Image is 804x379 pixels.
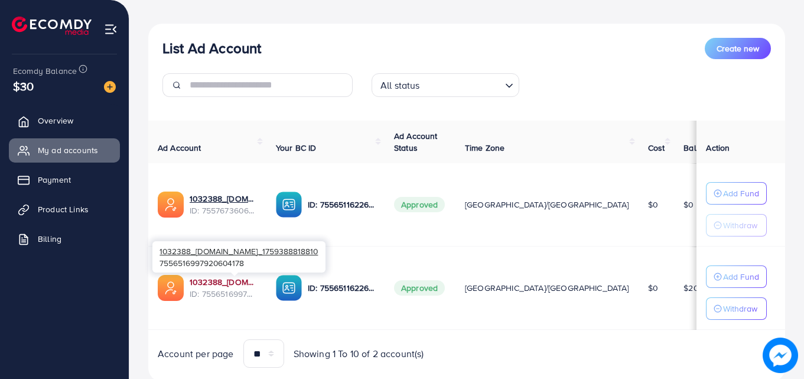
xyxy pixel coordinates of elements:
[190,193,257,205] a: 1032388_[DOMAIN_NAME]_1759658022401
[158,275,184,301] img: ic-ads-acc.e4c84228.svg
[706,265,767,288] button: Add Fund
[13,65,77,77] span: Ecomdy Balance
[9,138,120,162] a: My ad accounts
[378,77,422,94] span: All status
[723,186,759,200] p: Add Fund
[465,142,504,154] span: Time Zone
[13,77,34,95] span: $30
[465,282,629,294] span: [GEOGRAPHIC_DATA]/[GEOGRAPHIC_DATA]
[717,43,759,54] span: Create new
[683,199,694,210] span: $0
[276,142,317,154] span: Your BC ID
[648,142,665,154] span: Cost
[683,142,715,154] span: Balance
[648,282,658,294] span: $0
[648,199,658,210] span: $0
[38,233,61,245] span: Billing
[705,38,771,59] button: Create new
[394,130,438,154] span: Ad Account Status
[276,192,302,218] img: ic-ba-acc.ded83a64.svg
[38,174,71,186] span: Payment
[9,227,120,251] a: Billing
[38,115,73,127] span: Overview
[190,205,257,216] span: ID: 7557673606067683345
[706,142,730,154] span: Action
[9,168,120,192] a: Payment
[276,275,302,301] img: ic-ba-acc.ded83a64.svg
[190,288,257,300] span: ID: 7556516997920604178
[12,17,92,35] img: logo
[424,74,500,94] input: Search for option
[104,81,116,93] img: image
[723,302,757,316] p: Withdraw
[723,270,759,284] p: Add Fund
[308,197,375,212] p: ID: 7556511622665945105
[160,245,318,257] span: 1032388_[DOMAIN_NAME]_1759388818810
[190,276,257,288] a: 1032388_[DOMAIN_NAME]_1759388818810
[158,192,184,218] img: ic-ads-acc.e4c84228.svg
[152,241,325,273] div: 7556516997920604178
[723,218,757,232] p: Withdraw
[706,182,767,205] button: Add Fund
[372,73,519,97] div: Search for option
[38,203,89,215] span: Product Links
[9,109,120,132] a: Overview
[158,142,201,154] span: Ad Account
[683,282,698,294] span: $20
[465,199,629,210] span: [GEOGRAPHIC_DATA]/[GEOGRAPHIC_DATA]
[294,347,424,361] span: Showing 1 To 10 of 2 account(s)
[394,197,445,212] span: Approved
[763,338,798,373] img: image
[706,297,767,320] button: Withdraw
[158,347,234,361] span: Account per page
[9,197,120,221] a: Product Links
[162,40,261,57] h3: List Ad Account
[190,193,257,217] div: <span class='underline'>1032388_styleden.shop_1759658022401</span></br>7557673606067683345
[308,281,375,295] p: ID: 7556511622665945105
[104,22,118,36] img: menu
[38,144,98,156] span: My ad accounts
[706,214,767,237] button: Withdraw
[394,280,445,296] span: Approved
